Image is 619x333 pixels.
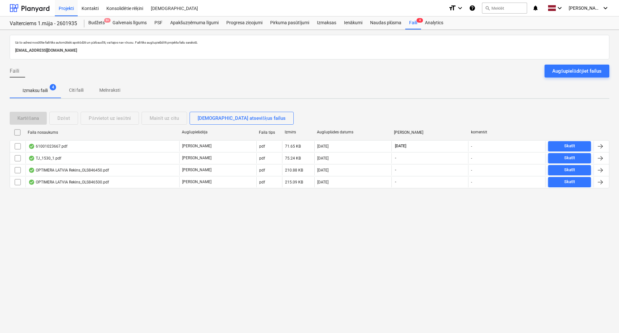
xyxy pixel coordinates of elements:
p: [PERSON_NAME] [182,179,211,185]
p: [PERSON_NAME] [182,167,211,173]
button: [DEMOGRAPHIC_DATA] atsevišķus failus [190,112,294,125]
div: 210.88 KB [285,168,303,172]
div: pdf [259,156,265,161]
div: 75.24 KB [285,156,301,161]
p: Izmaksu faili [23,87,48,94]
span: 9+ [104,18,111,23]
div: [DATE] [317,156,329,161]
p: Melnraksti [99,87,120,94]
i: Zināšanu pamats [469,4,476,12]
div: OCR pabeigts [28,144,35,149]
a: Izmaksas [313,16,340,29]
div: [DEMOGRAPHIC_DATA] atsevišķus failus [198,114,286,122]
div: OPTIMERA LATVIA Rekins_OLS846450.pdf [28,168,109,173]
a: Galvenais līgums [109,16,151,29]
div: komentēt [471,130,543,135]
div: Valterciems 1.māja - 2601935 [10,20,77,27]
div: [DATE] [317,144,329,149]
div: 61001023667.pdf [28,144,67,149]
i: keyboard_arrow_down [456,4,464,12]
span: [DATE] [394,143,407,149]
button: Skatīt [548,177,591,187]
i: keyboard_arrow_down [602,4,609,12]
div: Augšupielādēja [182,130,254,135]
span: search [485,5,490,11]
div: [DATE] [317,180,329,184]
div: - [471,180,472,184]
a: Naudas plūsma [366,16,406,29]
button: Skatīt [548,141,591,151]
p: Uz šo adresi nosūtītie faili tiks automātiski apstrādāti un pārbaudīti, vai tajos nav vīrusu. Fai... [15,40,604,45]
span: [PERSON_NAME] [569,5,601,11]
a: Ienākumi [340,16,366,29]
a: Analytics [421,16,447,29]
p: [PERSON_NAME] [182,143,211,149]
div: 215.09 KB [285,180,303,184]
p: Citi faili [68,87,84,94]
div: - [471,144,472,149]
div: Izmērs [285,130,312,135]
div: Skatīt [564,178,575,186]
div: pdf [259,144,265,149]
a: Faili4 [405,16,421,29]
div: pdf [259,180,265,184]
span: - [394,155,397,161]
p: [PERSON_NAME] [182,155,211,161]
span: Faili [10,67,19,75]
div: [DATE] [317,168,329,172]
i: keyboard_arrow_down [556,4,564,12]
div: OPTIMERA LATVIA Rekins_OLS846500.pdf [28,180,109,185]
iframe: Chat Widget [587,302,619,333]
div: Augšupielādējiet failus [552,67,602,75]
a: Progresa ziņojumi [222,16,266,29]
div: Faila nosaukums [28,130,177,135]
div: Skatīt [564,154,575,162]
button: Skatīt [548,153,591,163]
div: Budžets [84,16,109,29]
button: Meklēt [482,3,527,14]
p: [EMAIL_ADDRESS][DOMAIN_NAME] [15,47,604,54]
div: - [471,168,472,172]
div: - [471,156,472,161]
button: Augšupielādējiet failus [545,65,609,78]
div: OCR pabeigts [28,180,35,185]
i: notifications [532,4,539,12]
span: 4 [417,18,423,23]
a: Budžets9+ [84,16,109,29]
div: pdf [259,168,265,172]
span: - [394,179,397,185]
i: format_size [448,4,456,12]
div: Faili [405,16,421,29]
a: PSF [151,16,166,29]
div: 71.65 KB [285,144,301,149]
span: - [394,167,397,173]
div: OCR pabeigts [28,156,35,161]
button: Skatīt [548,165,591,175]
div: Skatīt [564,166,575,174]
div: [PERSON_NAME] [394,130,466,135]
span: 4 [50,84,56,90]
div: Skatīt [564,142,575,150]
a: Apakšuzņēmuma līgumi [166,16,222,29]
a: Pirkuma pasūtījumi [266,16,313,29]
div: Faila tips [259,130,280,135]
div: Augšuplādes datums [317,130,389,135]
div: TJ_1530_1.pdf [28,156,61,161]
div: OCR pabeigts [28,168,35,173]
